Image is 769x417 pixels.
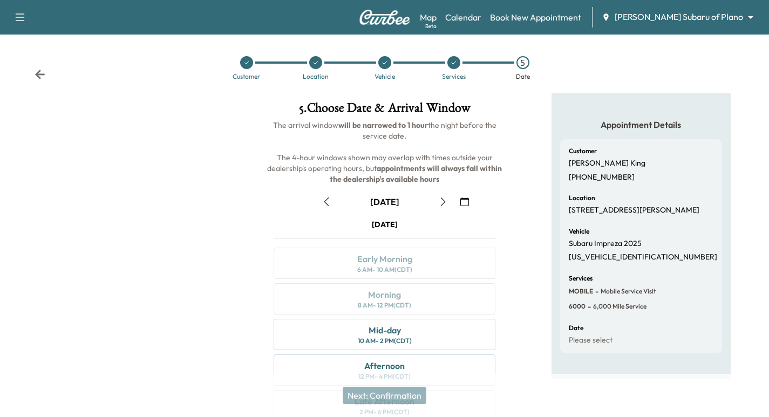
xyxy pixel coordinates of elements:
div: Back [35,69,45,80]
p: [PERSON_NAME] King [569,159,645,168]
p: [PHONE_NUMBER] [569,173,635,182]
span: - [593,286,598,297]
div: 5 [516,56,529,69]
img: Curbee Logo [359,10,411,25]
h6: Services [569,275,593,282]
a: Book New Appointment [490,11,581,24]
span: 6,000 mile Service [591,302,646,311]
span: The arrival window the night before the service date. The 4-hour windows shown may overlap with t... [267,120,503,184]
div: Afternoon [364,359,405,372]
span: MOBILE [569,287,593,296]
h6: Location [569,195,595,201]
div: 10 AM - 2 PM (CDT) [358,337,412,345]
h5: Appointment Details [560,119,722,131]
p: [US_VEHICLE_IDENTIFICATION_NUMBER] [569,252,717,262]
span: - [586,301,591,312]
a: MapBeta [420,11,437,24]
a: Calendar [445,11,481,24]
div: Beta [425,22,437,30]
h1: 5 . Choose Date & Arrival Window [265,101,504,120]
div: [DATE] [370,196,399,208]
div: Date [516,73,530,80]
span: 6000 [569,302,586,311]
div: 12 PM - 4 PM (CDT) [358,372,411,381]
h6: Vehicle [569,228,589,235]
div: Services [442,73,466,80]
span: [PERSON_NAME] Subaru of Plano [615,11,743,23]
p: Please select [569,336,613,345]
b: will be narrowed to 1 hour [338,120,428,130]
h6: Customer [569,148,597,154]
p: [STREET_ADDRESS][PERSON_NAME] [569,206,699,215]
span: Mobile Service Visit [598,287,656,296]
h6: Date [569,325,583,331]
div: Vehicle [375,73,395,80]
p: Subaru Impreza 2025 [569,239,642,249]
div: Location [303,73,329,80]
b: appointments will always fall within the dealership's available hours [330,163,503,184]
div: [DATE] [372,219,398,230]
div: Mid-day [369,324,401,337]
div: Customer [233,73,260,80]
